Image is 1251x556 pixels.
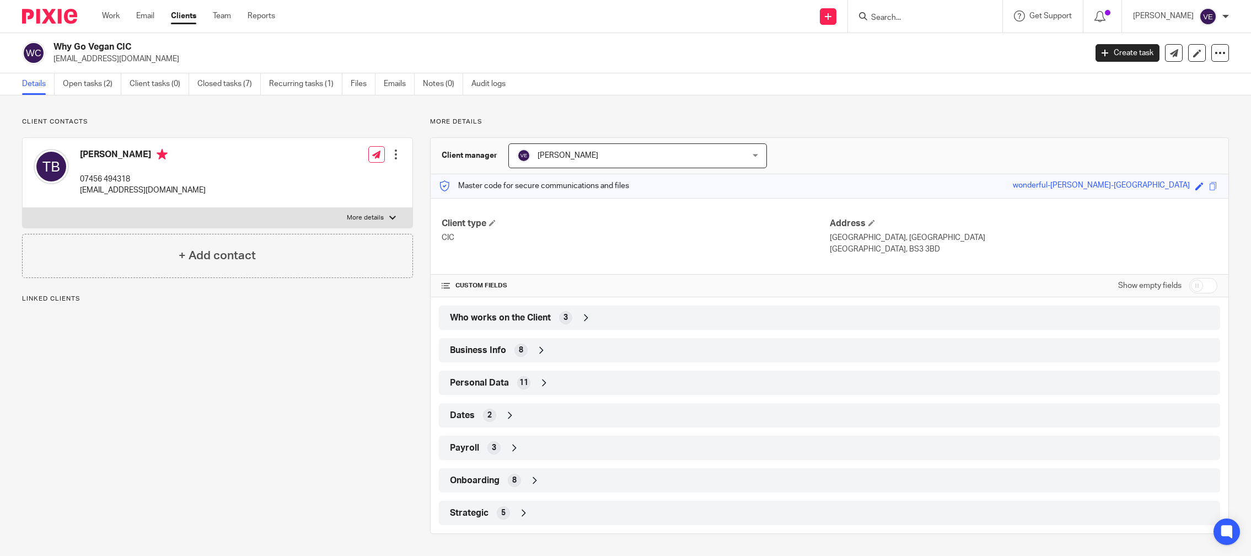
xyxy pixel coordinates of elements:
[22,9,77,24] img: Pixie
[80,149,206,163] h4: [PERSON_NAME]
[80,185,206,196] p: [EMAIL_ADDRESS][DOMAIN_NAME]
[439,180,629,191] p: Master code for secure communications and files
[830,232,1217,243] p: [GEOGRAPHIC_DATA], [GEOGRAPHIC_DATA]
[384,73,415,95] a: Emails
[487,410,492,421] span: 2
[519,345,523,356] span: 8
[442,281,829,290] h4: CUSTOM FIELDS
[430,117,1229,126] p: More details
[248,10,275,22] a: Reports
[450,377,509,389] span: Personal Data
[442,232,829,243] p: CIC
[22,117,413,126] p: Client contacts
[442,150,497,161] h3: Client manager
[80,174,206,185] p: 07456 494318
[423,73,463,95] a: Notes (0)
[450,345,506,356] span: Business Info
[136,10,154,22] a: Email
[538,152,598,159] span: [PERSON_NAME]
[517,149,530,162] img: svg%3E
[450,442,479,454] span: Payroll
[213,10,231,22] a: Team
[1118,280,1182,291] label: Show empty fields
[351,73,375,95] a: Files
[563,312,568,323] span: 3
[22,295,413,303] p: Linked clients
[450,312,551,324] span: Who works on the Client
[22,41,45,65] img: svg%3E
[130,73,189,95] a: Client tasks (0)
[1133,10,1194,22] p: [PERSON_NAME]
[870,13,969,23] input: Search
[53,41,874,53] h2: Why Go Vegan CIC
[197,73,261,95] a: Closed tasks (7)
[63,73,121,95] a: Open tasks (2)
[22,73,55,95] a: Details
[1096,44,1159,62] a: Create task
[53,54,1079,65] p: [EMAIL_ADDRESS][DOMAIN_NAME]
[519,377,528,388] span: 11
[450,507,488,519] span: Strategic
[830,244,1217,255] p: [GEOGRAPHIC_DATA], BS3 3BD
[269,73,342,95] a: Recurring tasks (1)
[492,442,496,453] span: 3
[450,475,500,487] span: Onboarding
[1029,12,1072,20] span: Get Support
[471,73,514,95] a: Audit logs
[501,507,506,518] span: 5
[171,10,196,22] a: Clients
[34,149,69,184] img: svg%3E
[1013,180,1190,193] div: wonderful-[PERSON_NAME]-[GEOGRAPHIC_DATA]
[442,218,829,229] h4: Client type
[157,149,168,160] i: Primary
[830,218,1217,229] h4: Address
[1199,8,1217,25] img: svg%3E
[347,213,384,222] p: More details
[179,247,256,264] h4: + Add contact
[512,475,517,486] span: 8
[450,410,475,421] span: Dates
[102,10,120,22] a: Work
